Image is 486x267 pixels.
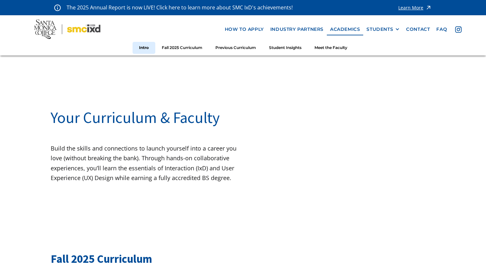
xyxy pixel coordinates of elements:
[155,42,209,54] a: Fall 2025 Curriculum
[133,42,155,54] a: Intro
[327,23,363,35] a: Academics
[267,23,327,35] a: industry partners
[433,23,450,35] a: faq
[209,42,262,54] a: Previous Curriculum
[398,6,423,10] div: Learn More
[403,23,433,35] a: contact
[398,3,432,12] a: Learn More
[366,27,393,32] div: STUDENTS
[222,23,267,35] a: how to apply
[51,108,220,127] span: Your Curriculum & Faculty
[455,26,462,33] img: icon - instagram
[262,42,308,54] a: Student Insights
[425,3,432,12] img: icon - arrow - alert
[34,19,100,39] img: Santa Monica College - SMC IxD logo
[366,27,400,32] div: STUDENTS
[308,42,354,54] a: Meet the Faculty
[67,3,293,12] p: The 2025 Annual Report is now LIVE! Click here to learn more about SMC IxD's achievements!
[51,251,436,267] h2: Fall 2025 Curriculum
[54,4,61,11] img: icon - information - alert
[51,143,243,183] p: Build the skills and connections to launch yourself into a career you love (without breaking the ...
